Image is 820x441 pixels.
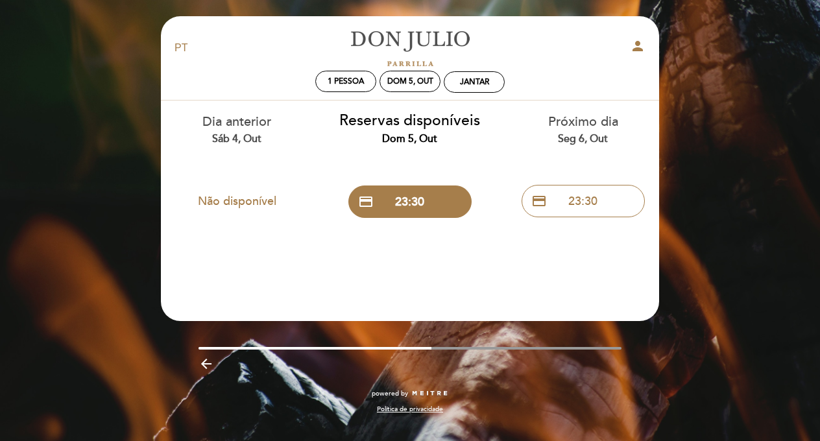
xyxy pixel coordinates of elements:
div: Reservas disponíveis [333,110,487,147]
div: Jantar [460,77,489,87]
div: Dom 5, out [387,77,433,86]
div: Dom 5, out [333,132,487,147]
span: 1 pessoa [328,77,364,86]
button: person [630,38,645,58]
i: arrow_backward [199,356,214,372]
a: Política de privacidade [377,405,443,414]
span: credit_card [358,194,374,209]
img: MEITRE [411,390,448,397]
div: Dia anterior [160,113,314,146]
span: credit_card [531,193,547,209]
button: credit_card 23:30 [348,185,472,218]
a: powered by [372,389,448,398]
span: powered by [372,389,408,398]
div: Sáb 4, out [160,132,314,147]
div: Seg 6, out [506,132,660,147]
div: Próximo dia [506,113,660,146]
a: [PERSON_NAME] [329,30,491,66]
button: Não disponível [175,185,298,217]
i: person [630,38,645,54]
button: credit_card 23:30 [522,185,645,217]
